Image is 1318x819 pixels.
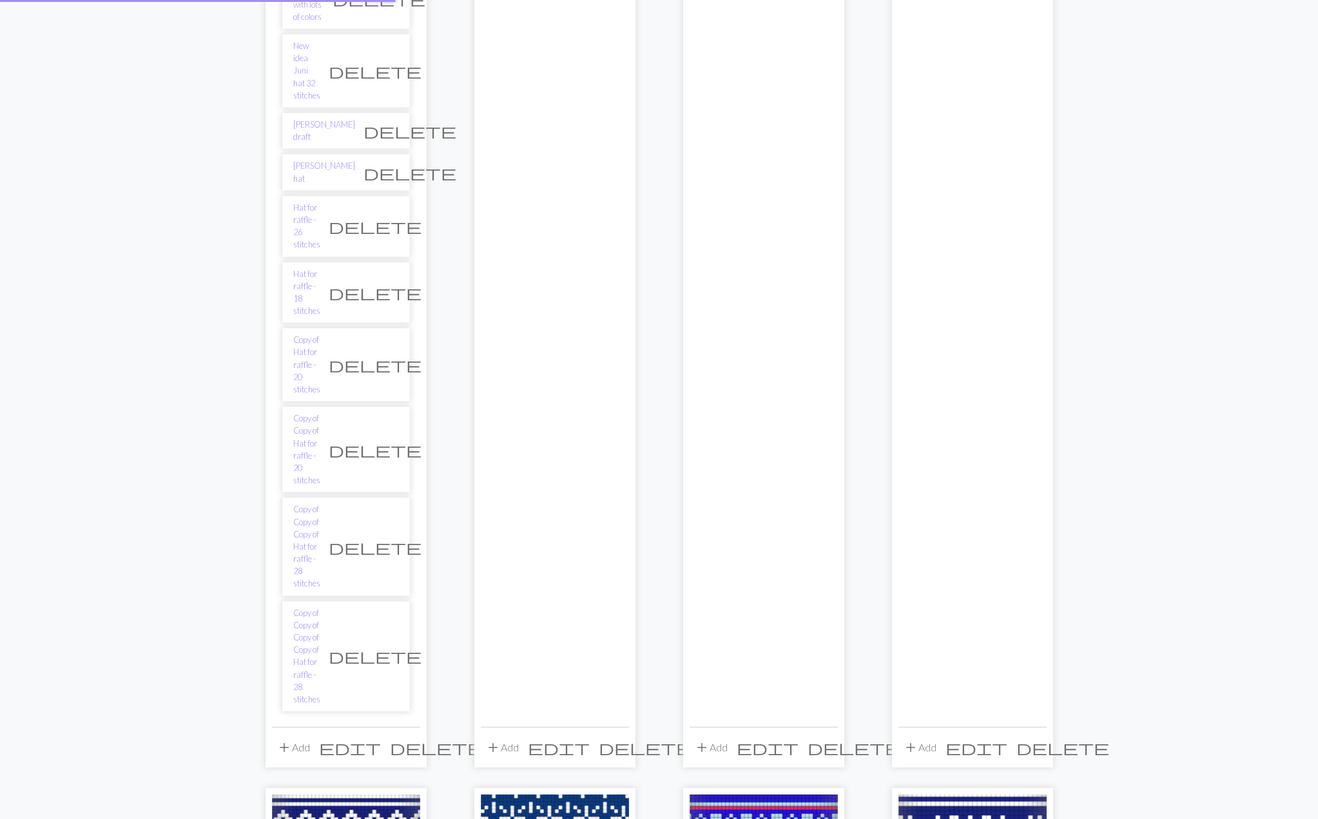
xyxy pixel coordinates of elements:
button: Delete chart [320,535,430,559]
a: Copy of Copy of Copy of Hat for raffle - 28 stitches [293,503,320,590]
button: Edit [941,735,1012,760]
span: add [276,738,292,756]
span: delete [329,217,422,235]
span: add [903,738,918,756]
span: delete [363,122,456,140]
a: Copy of Copy of Hat for raffle - 20 stitches [293,412,320,487]
i: Edit [945,740,1007,755]
span: add [485,738,501,756]
button: Delete [1012,735,1114,760]
span: edit [528,738,590,756]
a: [PERSON_NAME] draft [293,119,355,143]
button: Delete chart [320,59,430,83]
span: delete [1016,738,1109,756]
button: Delete [803,735,905,760]
span: delete [390,738,483,756]
span: add [694,738,710,756]
span: delete [363,164,456,182]
a: [PERSON_NAME] hat [293,160,355,184]
span: delete [329,284,422,302]
button: Edit [315,735,385,760]
span: delete [329,356,422,374]
span: edit [737,738,799,756]
a: Copy of Copy of Copy of Copy of Hat for raffle - 28 stitches [293,607,320,706]
a: New idea Juni hat 32 stitches [293,40,320,102]
button: Delete chart [355,119,465,143]
button: Add [481,735,523,760]
button: Delete chart [320,214,430,238]
span: delete [329,62,422,80]
button: Delete chart [320,438,430,462]
span: delete [329,538,422,556]
button: Delete chart [320,280,430,305]
i: Edit [319,740,381,755]
i: Edit [737,740,799,755]
span: delete [808,738,900,756]
span: delete [329,647,422,665]
button: Add [898,735,941,760]
button: Add [272,735,315,760]
i: Edit [528,740,590,755]
span: delete [329,441,422,459]
button: Edit [523,735,594,760]
span: delete [599,738,692,756]
button: Delete chart [320,644,430,668]
button: Add [690,735,732,760]
button: Delete [594,735,696,760]
span: edit [319,738,381,756]
a: Copy of Hat for raffle - 20 stitches [293,334,320,396]
a: Hat for raffle - 18 stitches [293,268,320,318]
button: Delete chart [320,352,430,377]
button: Delete [385,735,487,760]
button: Delete chart [355,160,465,185]
button: Edit [732,735,803,760]
a: Hat for raffle - 26 stitches [293,202,320,251]
span: edit [945,738,1007,756]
